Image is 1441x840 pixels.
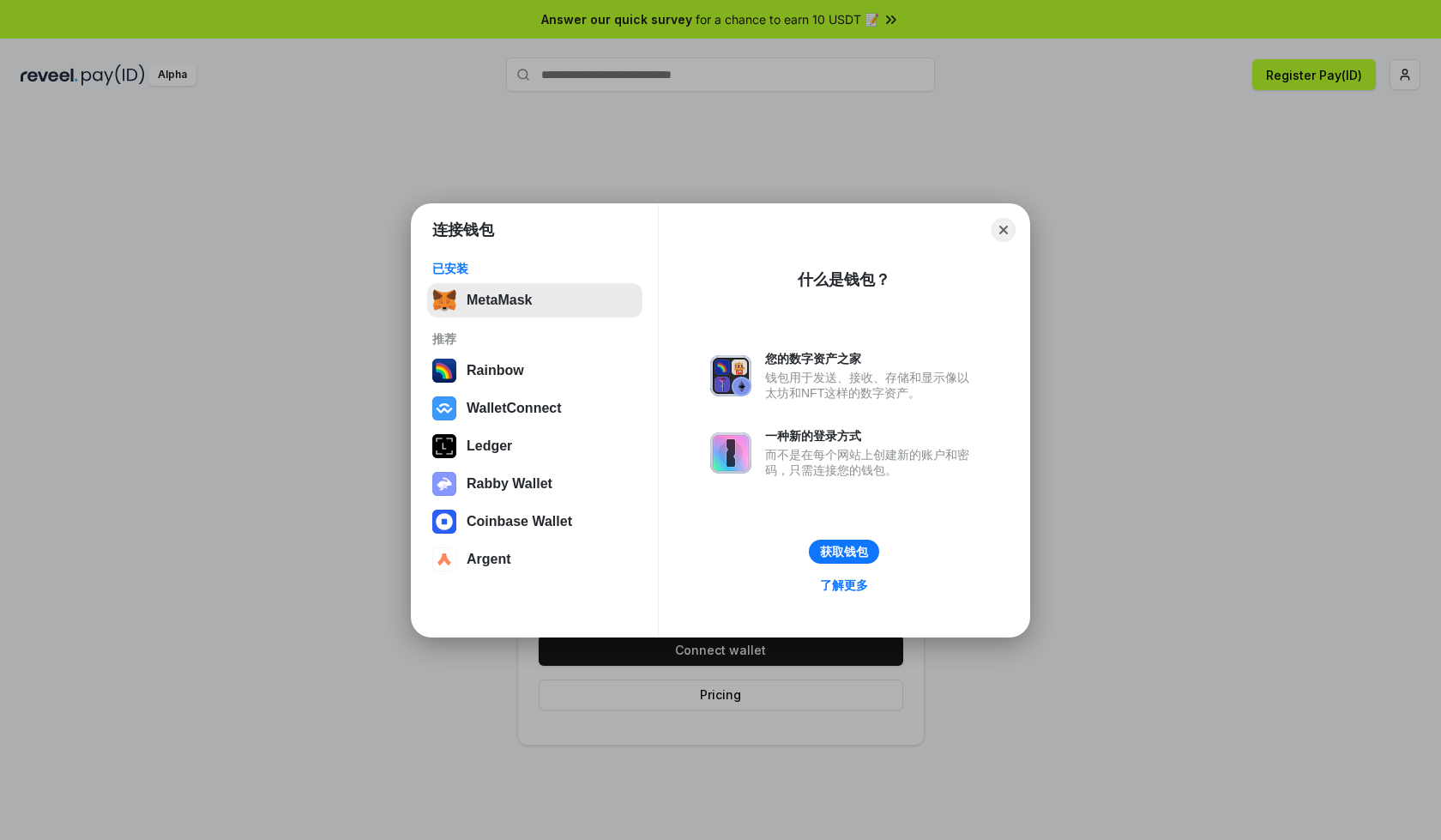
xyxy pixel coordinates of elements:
[427,467,642,501] button: Rabby Wallet
[432,472,456,496] img: svg+xml,%3Csvg%20xmlns%3D%22http%3A%2F%2Fwww.w3.org%2F2000%2Fsvg%22%20fill%3D%22none%22%20viewBox...
[432,288,456,312] img: svg+xml,%3Csvg%20fill%3D%22none%22%20height%3D%2233%22%20viewBox%3D%220%200%2035%2033%22%20width%...
[427,354,642,388] button: Rainbow
[427,505,642,539] button: Coinbase Wallet
[467,438,512,454] div: Ledger
[432,434,456,458] img: svg+xml,%3Csvg%20xmlns%3D%22http%3A%2F%2Fwww.w3.org%2F2000%2Fsvg%22%20width%3D%2228%22%20height%3...
[432,510,456,534] img: svg+xml,%3Csvg%20width%3D%2228%22%20height%3D%2228%22%20viewBox%3D%220%200%2028%2028%22%20fill%3D...
[467,476,552,492] div: Rabby Wallet
[765,351,978,366] div: 您的数字资产之家
[809,540,879,564] button: 获取钱包
[765,428,978,444] div: 一种新的登录方式
[467,552,511,567] div: Argent
[432,396,456,420] img: svg+xml,%3Csvg%20width%3D%2228%22%20height%3D%2228%22%20viewBox%3D%220%200%2028%2028%22%20fill%3D...
[798,269,890,290] div: 什么是钱包？
[427,429,642,463] button: Ledger
[765,370,978,401] div: 钱包用于发送、接收、存储和显示像以太坊和NFT这样的数字资产。
[432,261,637,276] div: 已安装
[467,514,572,529] div: Coinbase Wallet
[810,574,878,596] a: 了解更多
[427,391,642,426] button: WalletConnect
[427,542,642,577] button: Argent
[432,359,456,383] img: svg+xml,%3Csvg%20width%3D%22120%22%20height%3D%22120%22%20viewBox%3D%220%200%20120%20120%22%20fil...
[427,283,642,317] button: MetaMask
[432,220,494,240] h1: 连接钱包
[710,432,751,474] img: svg+xml,%3Csvg%20xmlns%3D%22http%3A%2F%2Fwww.w3.org%2F2000%2Fsvg%22%20fill%3D%22none%22%20viewBox...
[992,218,1016,242] button: Close
[765,447,978,478] div: 而不是在每个网站上创建新的账户和密码，只需连接您的钱包。
[467,293,532,308] div: MetaMask
[432,547,456,571] img: svg+xml,%3Csvg%20width%3D%2228%22%20height%3D%2228%22%20viewBox%3D%220%200%2028%2028%22%20fill%3D...
[467,401,562,416] div: WalletConnect
[710,355,751,396] img: svg+xml,%3Csvg%20xmlns%3D%22http%3A%2F%2Fwww.w3.org%2F2000%2Fsvg%22%20fill%3D%22none%22%20viewBox...
[432,331,637,347] div: 推荐
[820,577,868,593] div: 了解更多
[820,544,868,559] div: 获取钱包
[467,363,524,378] div: Rainbow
